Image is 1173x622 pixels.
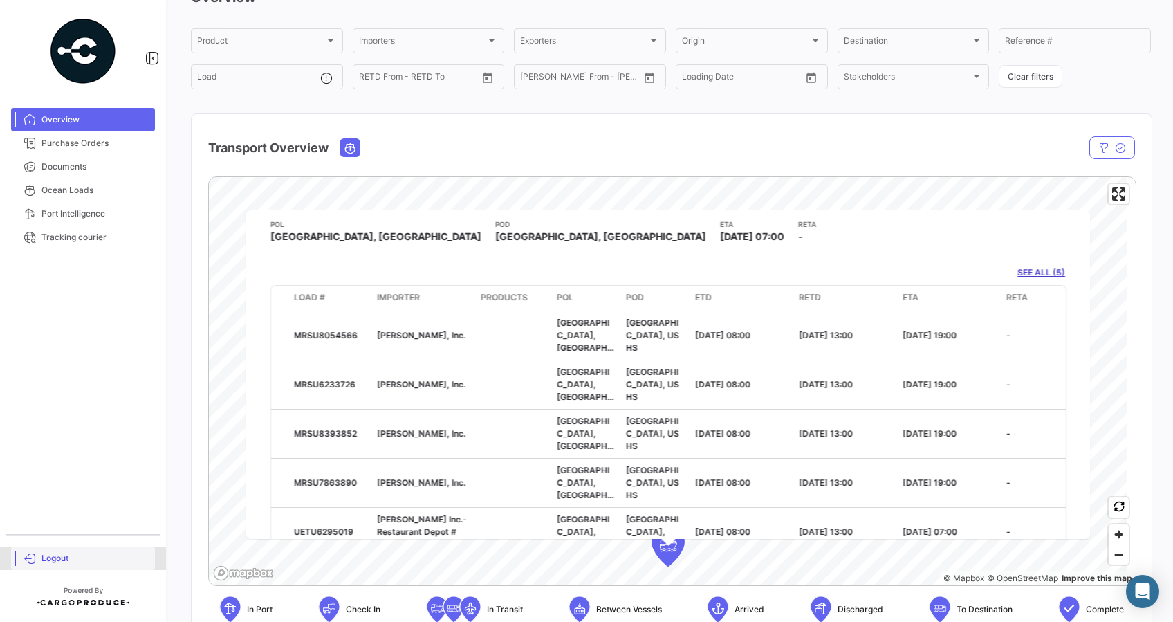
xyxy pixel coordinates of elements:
[359,74,378,84] input: From
[41,161,149,173] span: Documents
[690,285,793,310] datatable-header-cell: ETD
[799,291,821,303] span: RETD
[549,74,606,84] input: To
[897,285,1001,310] datatable-header-cell: ETA
[1062,573,1132,583] a: Map feedback
[903,428,957,438] span: [DATE] 19:00
[799,378,853,389] span: [DATE] 13:00
[41,137,149,149] span: Purchase Orders
[999,65,1062,88] button: Clear filters
[1109,545,1129,565] span: Zoom out
[1109,184,1129,204] button: Enter fullscreen
[639,67,660,88] button: Open calendar
[213,565,274,581] a: Mapbox logo
[48,17,118,86] img: powered-by.png
[735,603,764,616] span: Arrived
[209,177,1127,587] canvas: Map
[557,513,614,561] span: [GEOGRAPHIC_DATA], [GEOGRAPHIC_DATA]
[557,291,573,303] span: POL
[377,329,465,340] span: [PERSON_NAME], Inc.
[11,202,155,226] a: Port Intelligence
[1006,291,1028,303] span: RETA
[377,291,420,303] span: Importer
[11,155,155,179] a: Documents
[557,415,614,463] span: [GEOGRAPHIC_DATA], [GEOGRAPHIC_DATA]
[495,230,706,244] span: [GEOGRAPHIC_DATA], [GEOGRAPHIC_DATA]
[340,139,360,156] button: Ocean
[294,525,366,538] div: UETU6295019
[288,285,371,310] datatable-header-cell: Load #
[11,179,155,202] a: Ocean Loads
[557,366,614,414] span: [GEOGRAPHIC_DATA], [GEOGRAPHIC_DATA]
[626,291,644,303] span: POD
[903,329,957,340] span: [DATE] 19:00
[903,291,918,303] span: ETA
[359,38,486,48] span: Importers
[41,113,149,126] span: Overview
[41,184,149,196] span: Ocean Loads
[520,74,539,84] input: From
[1006,329,1010,340] span: -
[557,464,614,512] span: [GEOGRAPHIC_DATA], [GEOGRAPHIC_DATA]
[798,230,803,242] span: -
[557,317,614,365] span: [GEOGRAPHIC_DATA], [GEOGRAPHIC_DATA]
[799,329,853,340] span: [DATE] 13:00
[1006,378,1010,389] span: -
[695,291,712,303] span: ETD
[487,603,523,616] span: In Transit
[1006,477,1010,487] span: -
[844,38,971,48] span: Destination
[475,285,551,310] datatable-header-cell: Products
[377,513,467,549] span: [PERSON_NAME] Inc.-Restaurant Depot # 829
[620,285,690,310] datatable-header-cell: POD
[903,378,957,389] span: [DATE] 19:00
[1006,428,1010,438] span: -
[695,329,750,340] span: [DATE] 08:00
[695,477,750,487] span: [DATE] 08:00
[1109,524,1129,545] button: Zoom in
[388,74,445,84] input: To
[626,513,683,561] span: [GEOGRAPHIC_DATA], [GEOGRAPHIC_DATA]
[1109,545,1129,565] button: Zoom out
[798,219,816,230] app-card-info-title: RETA
[695,526,750,536] span: [DATE] 08:00
[720,219,784,230] app-card-info-title: ETA
[626,415,679,450] span: [GEOGRAPHIC_DATA], US HS
[495,219,706,230] app-card-info-title: POD
[799,477,853,487] span: [DATE] 13:00
[1001,285,1105,310] datatable-header-cell: RETA
[903,477,957,487] span: [DATE] 19:00
[247,603,273,616] span: In Port
[799,526,853,536] span: [DATE] 13:00
[294,291,325,303] span: Load #
[626,317,679,352] span: [GEOGRAPHIC_DATA], US HS
[943,573,984,583] a: Mapbox
[477,67,498,88] button: Open calendar
[346,603,380,616] span: Check In
[551,285,620,310] datatable-header-cell: POL
[481,291,528,303] span: Products
[1126,575,1159,608] div: Abrir Intercom Messenger
[377,378,465,389] span: [PERSON_NAME], Inc.
[799,428,853,438] span: [DATE] 13:00
[695,378,750,389] span: [DATE] 08:00
[652,525,685,567] div: Map marker
[208,138,329,158] h4: Transport Overview
[903,526,957,536] span: [DATE] 07:00
[41,208,149,220] span: Port Intelligence
[294,329,366,341] div: MRSU8054566
[294,378,366,390] div: MRSU6233726
[11,108,155,131] a: Overview
[41,552,149,565] span: Logout
[626,464,679,500] span: [GEOGRAPHIC_DATA], US HS
[844,74,971,84] span: Stakeholders
[711,74,768,84] input: To
[371,285,475,310] datatable-header-cell: Importer
[838,603,883,616] span: Discharged
[1086,603,1124,616] span: Complete
[1006,526,1010,536] span: -
[987,573,1058,583] a: OpenStreetMap
[682,38,809,48] span: Origin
